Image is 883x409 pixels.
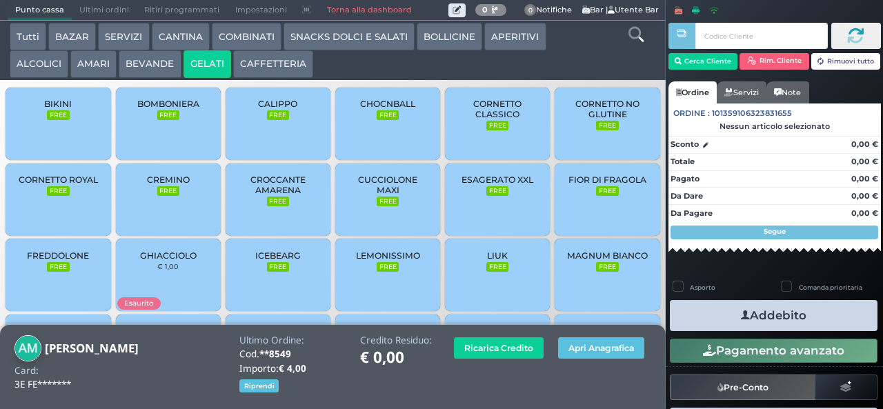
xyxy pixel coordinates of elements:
[360,335,432,346] h4: Credito Residuo:
[377,197,399,206] small: FREE
[10,50,68,78] button: ALCOLICI
[267,262,289,272] small: FREE
[377,262,399,272] small: FREE
[45,340,139,356] b: [PERSON_NAME]
[255,250,301,261] span: ICEBEARG
[566,99,648,119] span: CORNETTO NO GLUTINE
[671,208,713,218] strong: Da Pagare
[14,366,39,376] h4: Card:
[347,174,429,195] span: CUCCIOLONE MAXI
[140,250,197,261] span: GHIACCIOLO
[462,174,533,185] span: ESAGERATO XXL
[486,186,508,196] small: FREE
[279,362,306,375] b: € 4,00
[8,1,72,20] span: Punto cassa
[851,174,878,183] strong: 0,00 €
[157,110,179,120] small: FREE
[670,300,877,331] button: Addebito
[72,1,137,20] span: Ultimi ordini
[740,53,809,70] button: Rim. Cliente
[212,23,281,50] button: COMBINATI
[233,50,313,78] button: CAFFETTERIA
[228,1,295,20] span: Impostazioni
[10,23,46,50] button: Tutti
[360,99,415,109] span: CHOCNBALL
[360,349,432,366] h1: € 0,00
[671,174,700,183] strong: Pagato
[239,363,346,374] h4: Importo:
[47,186,69,196] small: FREE
[486,121,508,130] small: FREE
[670,375,816,399] button: Pre-Conto
[487,250,508,261] span: LIUK
[239,335,346,346] h4: Ultimo Ordine:
[851,191,878,201] strong: 0,00 €
[267,110,289,120] small: FREE
[524,4,537,17] span: 0
[70,50,117,78] button: AMARI
[851,157,878,166] strong: 0,00 €
[267,197,289,206] small: FREE
[668,121,881,131] div: Nessun articolo selezionato
[19,174,98,185] span: CORNETTO ROYAL
[596,121,618,130] small: FREE
[558,337,644,359] button: Apri Anagrafica
[668,81,717,103] a: Ordine
[712,108,792,119] span: 101359106323831655
[377,110,399,120] small: FREE
[137,99,199,109] span: BOMBONIERA
[486,262,508,272] small: FREE
[766,81,808,103] a: Note
[44,99,72,109] span: BIKINI
[596,262,618,272] small: FREE
[567,250,648,261] span: MAGNUM BIANCO
[851,139,878,149] strong: 0,00 €
[152,23,210,50] button: CANTINA
[454,337,544,359] button: Ricarica Credito
[239,349,346,359] h4: Cod.
[157,262,179,270] small: € 1,00
[356,250,420,261] span: LEMONISSIMO
[596,186,618,196] small: FREE
[417,23,482,50] button: BOLLICINE
[668,53,738,70] button: Cerca Cliente
[258,99,297,109] span: CALIPPO
[671,139,699,150] strong: Sconto
[137,1,227,20] span: Ritiri programmati
[284,23,415,50] button: SNACKS DOLCI E SALATI
[690,283,715,292] label: Asporto
[157,186,179,196] small: FREE
[237,174,319,195] span: CROCCANTE AMARENA
[47,110,69,120] small: FREE
[119,50,181,78] button: BEVANDE
[717,81,766,103] a: Servizi
[319,1,419,20] a: Torna alla dashboard
[14,335,41,362] img: ALBANO MAITRE
[671,157,695,166] strong: Totale
[183,50,231,78] button: GELATI
[484,23,546,50] button: APERITIVI
[851,208,878,218] strong: 0,00 €
[147,174,190,185] span: CREMINO
[764,227,786,236] strong: Segue
[799,283,862,292] label: Comanda prioritaria
[98,23,149,50] button: SERVIZI
[457,99,539,119] span: CORNETTO CLASSICO
[47,262,69,272] small: FREE
[482,5,488,14] b: 0
[27,250,89,261] span: FREDDOLONE
[48,23,96,50] button: BAZAR
[673,108,710,119] span: Ordine :
[568,174,646,185] span: FIOR DI FRAGOLA
[670,339,877,362] button: Pagamento avanzato
[671,191,703,201] strong: Da Dare
[695,23,827,49] input: Codice Cliente
[117,297,160,309] span: Esaurito
[239,379,279,392] button: Riprendi
[811,53,881,70] button: Rimuovi tutto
